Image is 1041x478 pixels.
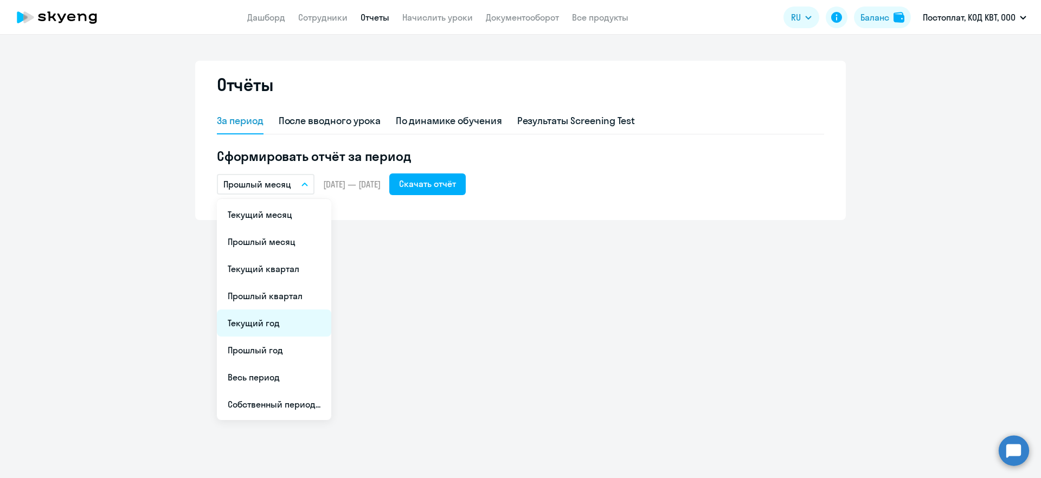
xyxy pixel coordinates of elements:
[517,114,635,128] div: Результаты Screening Test
[247,12,285,23] a: Дашборд
[399,177,456,190] div: Скачать отчёт
[223,178,291,191] p: Прошлый месяц
[917,4,1032,30] button: Постоплат, КОД КВТ, ООО
[217,199,331,420] ul: RU
[298,12,348,23] a: Сотрудники
[402,12,473,23] a: Начислить уроки
[783,7,819,28] button: RU
[486,12,559,23] a: Документооборот
[894,12,904,23] img: balance
[396,114,502,128] div: По динамике обучения
[217,174,314,195] button: Прошлый месяц
[217,74,273,95] h2: Отчёты
[389,173,466,195] button: Скачать отчёт
[923,11,1016,24] p: Постоплат, КОД КВТ, ООО
[217,114,264,128] div: За период
[860,11,889,24] div: Баланс
[854,7,911,28] button: Балансbalance
[279,114,381,128] div: После вводного урока
[323,178,381,190] span: [DATE] — [DATE]
[361,12,389,23] a: Отчеты
[572,12,628,23] a: Все продукты
[791,11,801,24] span: RU
[217,147,824,165] h5: Сформировать отчёт за период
